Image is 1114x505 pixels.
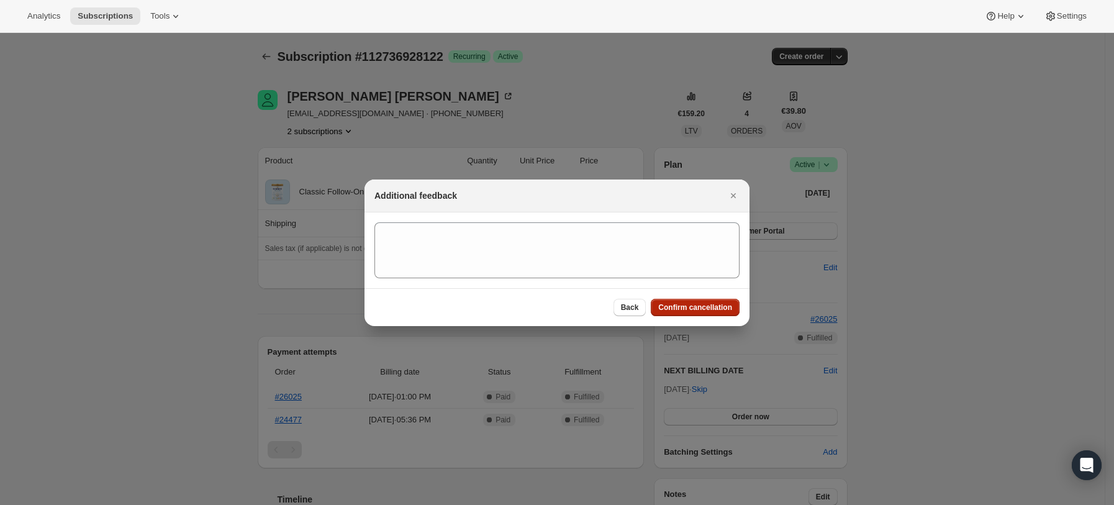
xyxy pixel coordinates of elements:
[1072,450,1102,480] div: Open Intercom Messenger
[1057,11,1087,21] span: Settings
[143,7,189,25] button: Tools
[150,11,170,21] span: Tools
[977,7,1034,25] button: Help
[27,11,60,21] span: Analytics
[621,303,639,312] span: Back
[1037,7,1094,25] button: Settings
[78,11,133,21] span: Subscriptions
[20,7,68,25] button: Analytics
[374,189,457,202] h2: Additional feedback
[725,187,742,204] button: Close
[70,7,140,25] button: Subscriptions
[997,11,1014,21] span: Help
[651,299,740,316] button: Confirm cancellation
[658,303,732,312] span: Confirm cancellation
[614,299,646,316] button: Back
